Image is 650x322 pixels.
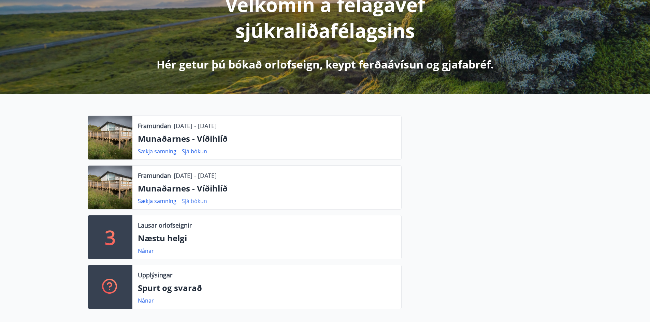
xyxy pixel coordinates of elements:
p: Lausar orlofseignir [138,221,192,230]
p: Framundan [138,171,171,180]
p: [DATE] - [DATE] [174,171,217,180]
a: Nánar [138,247,154,255]
p: 3 [105,224,116,250]
p: Upplýsingar [138,271,172,279]
p: Næstu helgi [138,232,396,244]
p: Framundan [138,121,171,130]
p: [DATE] - [DATE] [174,121,217,130]
p: Hér getur þú bókað orlofseign, keypt ferðaávísun og gjafabréf. [157,57,494,72]
p: Munaðarnes - Víðihlíð [138,133,396,144]
p: Spurt og svarað [138,282,396,294]
p: Munaðarnes - Víðihlíð [138,183,396,194]
a: Nánar [138,297,154,304]
a: Sjá bókun [182,148,207,155]
a: Sækja samning [138,197,176,205]
a: Sjá bókun [182,197,207,205]
a: Sækja samning [138,148,176,155]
